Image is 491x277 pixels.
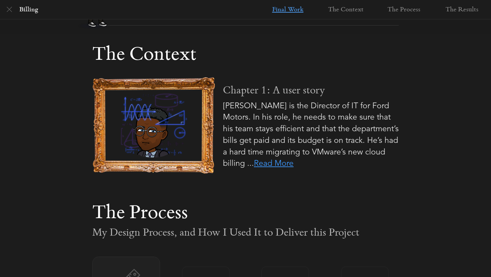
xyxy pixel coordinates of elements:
[7,7,12,12] img: close.svg
[92,77,215,174] img: intro.svg
[92,100,399,169] p: [PERSON_NAME] is the Director of IT for Ford Motors. In his role, he needs to make sure that his ...
[92,203,399,224] div: The Process
[92,174,399,208] p: He reports that it is difficult to understand, its details confusing: "I don’t want to offend any...
[92,45,399,66] div: The Context
[254,158,294,168] a: Read More
[92,226,399,240] div: My Design Process, and How I Used It to Deliver this Project
[92,84,399,98] div: Chapter 1: A user story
